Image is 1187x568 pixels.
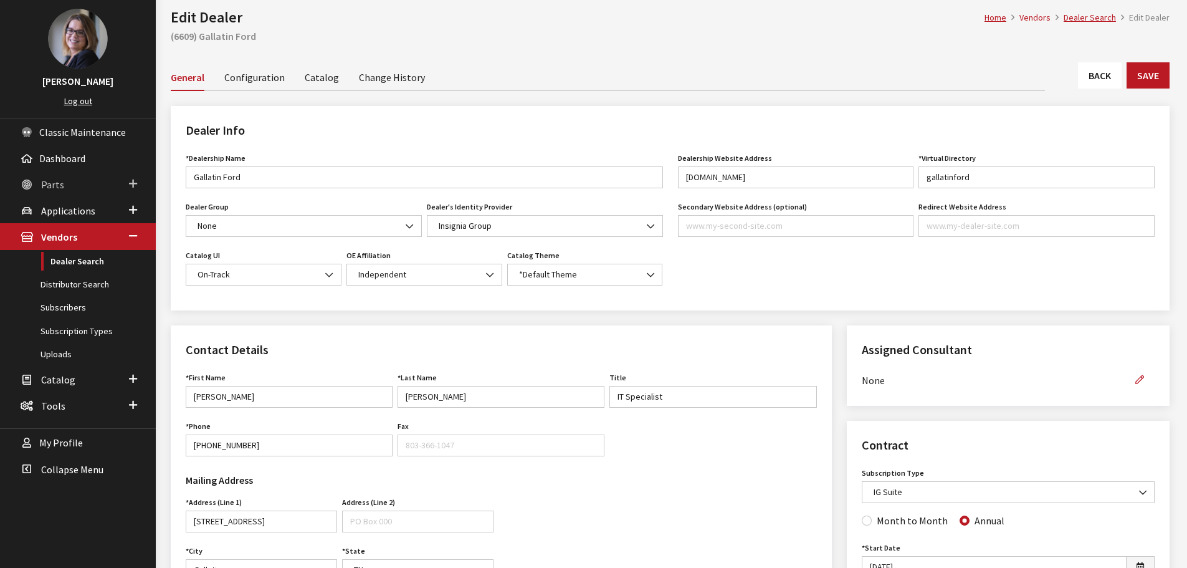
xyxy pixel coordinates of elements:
button: Edit Assigned Consultant [1125,369,1155,391]
label: *Dealership Name [186,153,246,164]
input: 153 South Oakland Avenue [186,511,337,532]
h3: Mailing Address [186,473,493,488]
a: Change History [359,64,425,90]
input: John [186,386,393,408]
a: Dealer Search [1064,12,1116,23]
input: Manager [609,386,816,408]
span: Insignia Group [435,219,655,233]
input: site-name [918,166,1155,188]
input: 803-366-1047 [398,435,604,456]
span: Vendors [41,231,77,244]
label: Dealership Website Address [678,153,772,164]
h2: Contact Details [186,340,817,359]
label: *Virtual Directory [918,153,976,164]
a: Catalog [305,64,339,90]
span: None [194,219,414,233]
label: Title [609,372,626,383]
input: 888-579-4458 [186,435,393,456]
label: OE Affiliation [346,250,391,261]
label: Redirect Website Address [918,201,1006,213]
input: www.my-second-site.com [678,215,914,237]
a: Log out [64,95,92,107]
label: Month to Month [877,513,948,528]
a: Configuration [224,64,285,90]
label: Annual [975,513,1004,528]
span: Tools [41,400,65,412]
img: Kim Callahan Collins [48,9,108,69]
a: Back [1078,62,1122,89]
h2: Dealer Info [186,121,1155,140]
label: Subscription Type [862,468,924,479]
button: Save [1127,62,1170,89]
label: Dealer's Identity Provider [427,201,512,213]
span: None [186,215,422,237]
input: My Dealer [186,166,663,188]
label: Last Name [398,372,437,383]
span: Insignia Group [427,215,663,237]
input: www.my-dealer-site.com [678,166,914,188]
span: On-Track [194,268,333,281]
li: Edit Dealer [1116,11,1170,24]
span: IG Suite [870,486,1146,499]
label: First Name [186,372,226,383]
span: On-Track [186,264,341,286]
span: IG Suite [862,481,1155,503]
span: None [862,373,1125,388]
li: Vendors [1006,11,1051,24]
label: City [186,546,203,557]
label: Start Date [862,542,900,554]
input: PO Box 000 [342,511,493,532]
input: www.my-dealer-site.com [918,215,1155,237]
label: Catalog UI [186,250,220,261]
span: Catalog [41,373,75,386]
span: Independent [346,264,502,286]
input: Doe [398,386,604,408]
span: Independent [355,268,494,281]
h1: Edit Dealer [171,6,984,29]
label: Fax [398,421,409,432]
h3: [PERSON_NAME] [12,74,143,89]
span: *Default Theme [507,264,663,286]
label: Catalog Theme [507,250,560,261]
a: General [171,64,204,91]
span: Parts [41,178,64,191]
label: Phone [186,421,211,432]
span: Applications [41,205,95,217]
span: *Default Theme [515,268,655,281]
h2: Assigned Consultant [862,340,1155,359]
span: Collapse Menu [41,463,103,476]
label: Address (Line 1) [186,497,242,508]
span: My Profile [39,437,83,450]
span: Classic Maintenance [39,126,126,138]
label: Dealer Group [186,201,229,213]
label: Secondary Website Address (optional) [678,201,807,213]
a: Home [984,12,1006,23]
span: Dashboard [39,152,85,165]
h2: Contract [862,436,1155,455]
label: Address (Line 2) [342,497,395,508]
label: State [342,546,365,557]
h2: (6609) Gallatin Ford [171,29,1170,44]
